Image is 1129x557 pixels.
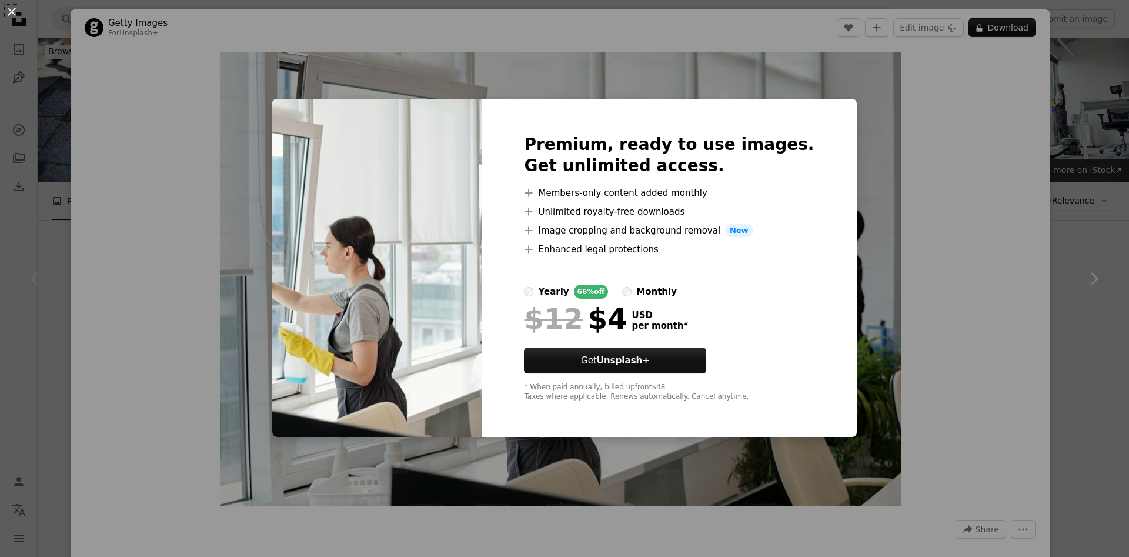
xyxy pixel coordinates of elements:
button: GetUnsplash+ [524,348,706,373]
div: monthly [636,285,677,299]
div: 66% off [574,285,609,299]
img: premium_photo-1663011218145-c1d0c3ba3542 [272,99,482,438]
li: Image cropping and background removal [524,224,814,238]
span: New [725,224,753,238]
li: Unlimited royalty-free downloads [524,205,814,219]
li: Members-only content added monthly [524,186,814,200]
h2: Premium, ready to use images. Get unlimited access. [524,134,814,176]
li: Enhanced legal protections [524,242,814,256]
span: per month * [632,321,688,331]
input: yearly66%off [524,287,533,296]
div: yearly [538,285,569,299]
div: * When paid annually, billed upfront $48 Taxes where applicable. Renews automatically. Cancel any... [524,383,814,402]
span: USD [632,310,688,321]
strong: Unsplash+ [597,355,650,366]
input: monthly [622,287,632,296]
span: $12 [524,303,583,334]
div: $4 [524,303,627,334]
